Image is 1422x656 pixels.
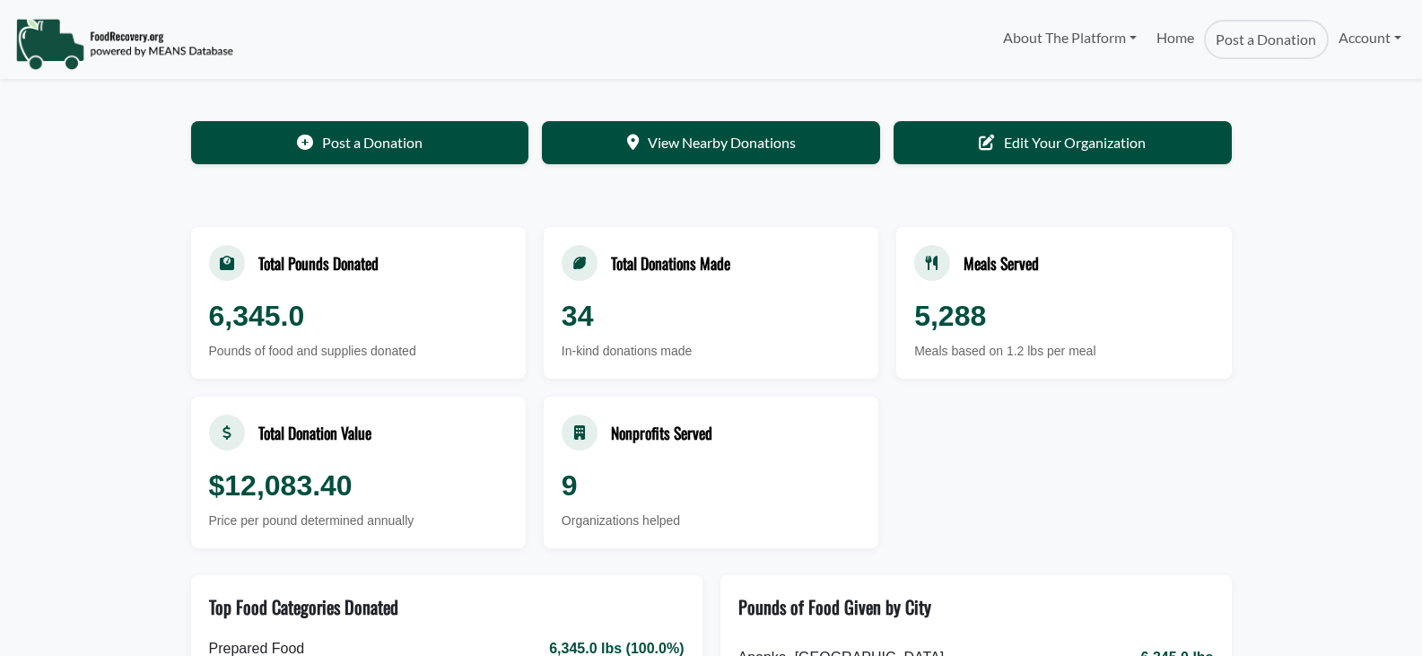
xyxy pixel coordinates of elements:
[209,464,508,507] div: $12,083.40
[964,251,1039,275] div: Meals Served
[562,464,860,507] div: 9
[914,342,1213,361] div: Meals based on 1.2 lbs per meal
[258,421,371,444] div: Total Donation Value
[209,342,508,361] div: Pounds of food and supplies donated
[1329,20,1411,56] a: Account
[992,20,1146,56] a: About The Platform
[562,512,860,530] div: Organizations helped
[738,593,931,620] div: Pounds of Food Given by City
[894,121,1232,164] a: Edit Your Organization
[611,421,712,444] div: Nonprofits Served
[562,294,860,337] div: 34
[209,294,508,337] div: 6,345.0
[542,121,880,164] a: View Nearby Donations
[258,251,379,275] div: Total Pounds Donated
[209,512,508,530] div: Price per pound determined annually
[1204,20,1328,59] a: Post a Donation
[611,251,730,275] div: Total Donations Made
[15,17,233,71] img: NavigationLogo_FoodRecovery-91c16205cd0af1ed486a0f1a7774a6544ea792ac00100771e7dd3ec7c0e58e41.png
[209,593,398,620] div: Top Food Categories Donated
[914,294,1213,337] div: 5,288
[191,121,529,164] a: Post a Donation
[562,342,860,361] div: In-kind donations made
[1147,20,1204,59] a: Home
